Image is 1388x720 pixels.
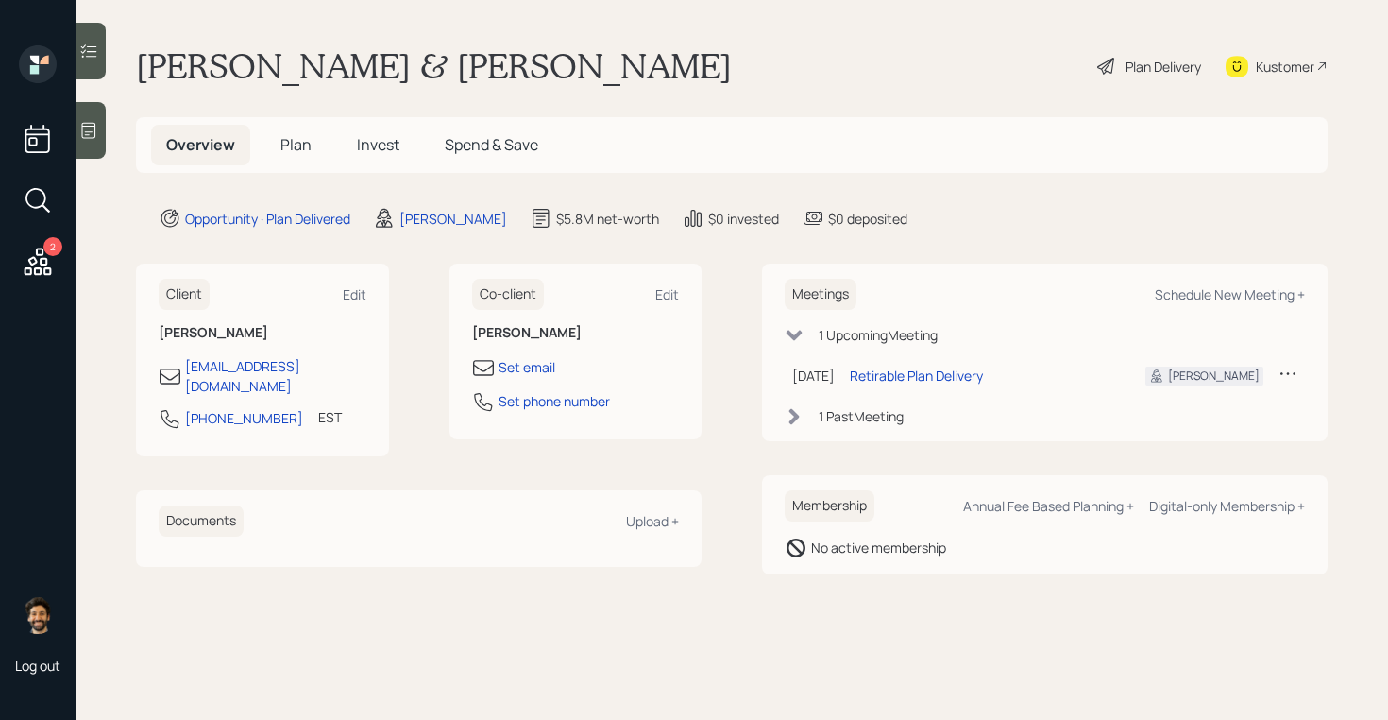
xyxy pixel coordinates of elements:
[159,506,244,537] h6: Documents
[399,209,507,229] div: [PERSON_NAME]
[159,325,366,341] h6: [PERSON_NAME]
[136,45,732,87] h1: [PERSON_NAME] & [PERSON_NAME]
[819,406,904,426] div: 1 Past Meeting
[185,356,366,396] div: [EMAIL_ADDRESS][DOMAIN_NAME]
[185,408,303,428] div: [PHONE_NUMBER]
[343,285,366,303] div: Edit
[499,357,555,377] div: Set email
[159,279,210,310] h6: Client
[828,209,907,229] div: $0 deposited
[166,134,235,155] span: Overview
[785,490,874,522] h6: Membership
[15,657,60,675] div: Log out
[785,279,856,310] h6: Meetings
[280,134,312,155] span: Plan
[850,366,983,386] div: Retirable Plan Delivery
[1256,57,1314,77] div: Kustomer
[1149,497,1305,515] div: Digital-only Membership +
[963,497,1134,515] div: Annual Fee Based Planning +
[185,209,350,229] div: Opportunity · Plan Delivered
[43,237,62,256] div: 2
[318,407,342,427] div: EST
[556,209,659,229] div: $5.8M net-worth
[445,134,538,155] span: Spend & Save
[819,325,938,345] div: 1 Upcoming Meeting
[472,279,544,310] h6: Co-client
[655,285,679,303] div: Edit
[1126,57,1201,77] div: Plan Delivery
[357,134,399,155] span: Invest
[792,366,835,386] div: [DATE]
[499,391,610,411] div: Set phone number
[708,209,779,229] div: $0 invested
[472,325,680,341] h6: [PERSON_NAME]
[626,512,679,530] div: Upload +
[1155,285,1305,303] div: Schedule New Meeting +
[19,596,57,634] img: eric-schwartz-headshot.png
[1168,368,1260,385] div: [PERSON_NAME]
[811,538,946,557] div: No active membership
